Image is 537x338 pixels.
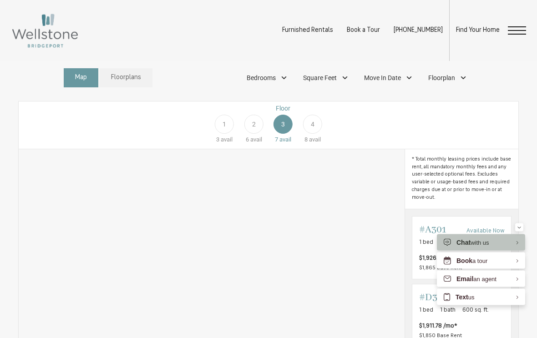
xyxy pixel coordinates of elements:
span: avail [221,136,233,143]
span: avail [309,136,321,143]
span: $1,926.78 /mo* [419,254,460,263]
a: Floor 2 [239,104,268,145]
span: Move In Date [364,74,401,83]
span: $1,911.78 /mo* [419,322,457,331]
a: View #A301 [412,217,512,280]
a: Floor 1 [210,104,239,145]
span: * Total monthly leasing prices include base rent, all mandatory monthly fees and any user-selecte... [412,156,512,202]
span: Available Now [466,227,504,236]
span: 2 [252,120,256,130]
span: 6 [246,136,249,143]
span: [PHONE_NUMBER] [394,27,443,34]
span: Floorplans [111,73,141,83]
span: 1 bath [440,306,456,315]
span: Square Feet [303,74,337,83]
span: avail [250,136,262,143]
span: 3 [216,136,219,143]
a: Call Us at (253) 642-8681 [394,27,443,34]
span: 1 bed [419,306,433,315]
span: #A301 [419,224,446,237]
span: #D304 [419,292,448,304]
span: Bedrooms [247,74,276,83]
a: Furnished Rentals [282,27,333,34]
span: 8 [304,136,308,143]
span: 1 bed [419,238,433,247]
a: Floor 4 [298,104,328,145]
span: Map [75,73,87,83]
span: $1,865 Base Rent [419,266,462,271]
span: 600 sq. ft. [462,306,489,315]
a: Find Your Home [456,27,500,34]
span: 4 [311,120,314,130]
a: Book a Tour [347,27,380,34]
img: Wellstone [11,13,79,49]
span: 1 [223,120,226,130]
button: Open Menu [508,26,526,35]
span: Floorplan [428,74,455,83]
